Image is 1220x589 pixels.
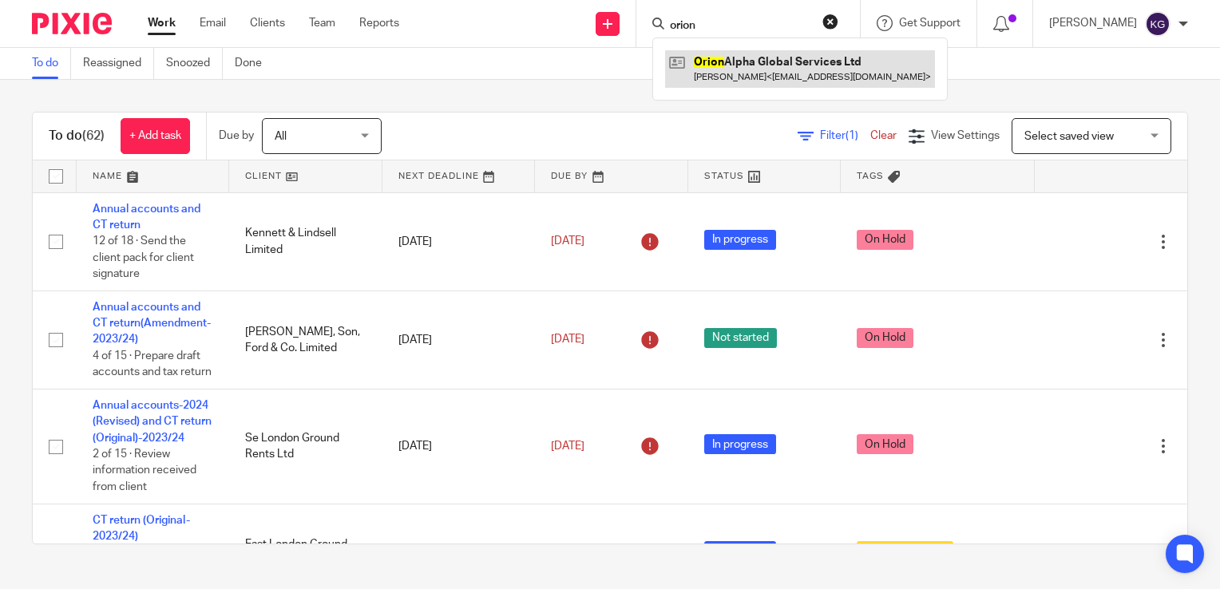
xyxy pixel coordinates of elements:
[551,334,584,346] span: [DATE]
[704,541,776,561] span: In progress
[219,128,254,144] p: Due by
[309,15,335,31] a: Team
[1049,15,1137,31] p: [PERSON_NAME]
[229,192,382,291] td: Kennett & Lindsell Limited
[250,15,285,31] a: Clients
[93,235,194,279] span: 12 of 18 · Send the client pack for client signature
[83,48,154,79] a: Reassigned
[148,15,176,31] a: Work
[121,118,190,154] a: + Add task
[32,13,112,34] img: Pixie
[200,15,226,31] a: Email
[359,15,399,31] a: Reports
[93,449,196,492] span: 2 of 15 · Review information received from client
[857,172,884,180] span: Tags
[704,434,776,454] span: In progress
[857,230,913,250] span: On Hold
[235,48,274,79] a: Done
[229,389,382,504] td: Se London Ground Rents Ltd
[382,192,535,291] td: [DATE]
[551,441,584,452] span: [DATE]
[551,235,584,247] span: [DATE]
[857,434,913,454] span: On Hold
[704,328,777,348] span: Not started
[870,130,897,141] a: Clear
[1024,131,1114,142] span: Select saved view
[704,230,776,250] span: In progress
[382,291,535,389] td: [DATE]
[857,328,913,348] span: On Hold
[93,515,190,542] a: CT return (Original-2023/24)
[857,541,953,561] span: In review (client)
[32,48,71,79] a: To do
[899,18,961,29] span: Get Support
[82,129,105,142] span: (62)
[846,130,858,141] span: (1)
[93,302,211,346] a: Annual accounts and CT return(Amendment-2023/24)
[93,400,212,444] a: Annual accounts-2024 (Revised) and CT return (Original)-2023/24
[275,131,287,142] span: All
[931,130,1000,141] span: View Settings
[822,14,838,30] button: Clear
[382,389,535,504] td: [DATE]
[166,48,223,79] a: Snoozed
[49,128,105,144] h1: To do
[820,130,870,141] span: Filter
[93,204,200,231] a: Annual accounts and CT return
[668,19,812,34] input: Search
[229,291,382,389] td: [PERSON_NAME], Son, Ford & Co. Limited
[93,350,212,378] span: 4 of 15 · Prepare draft accounts and tax return
[1145,11,1170,37] img: svg%3E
